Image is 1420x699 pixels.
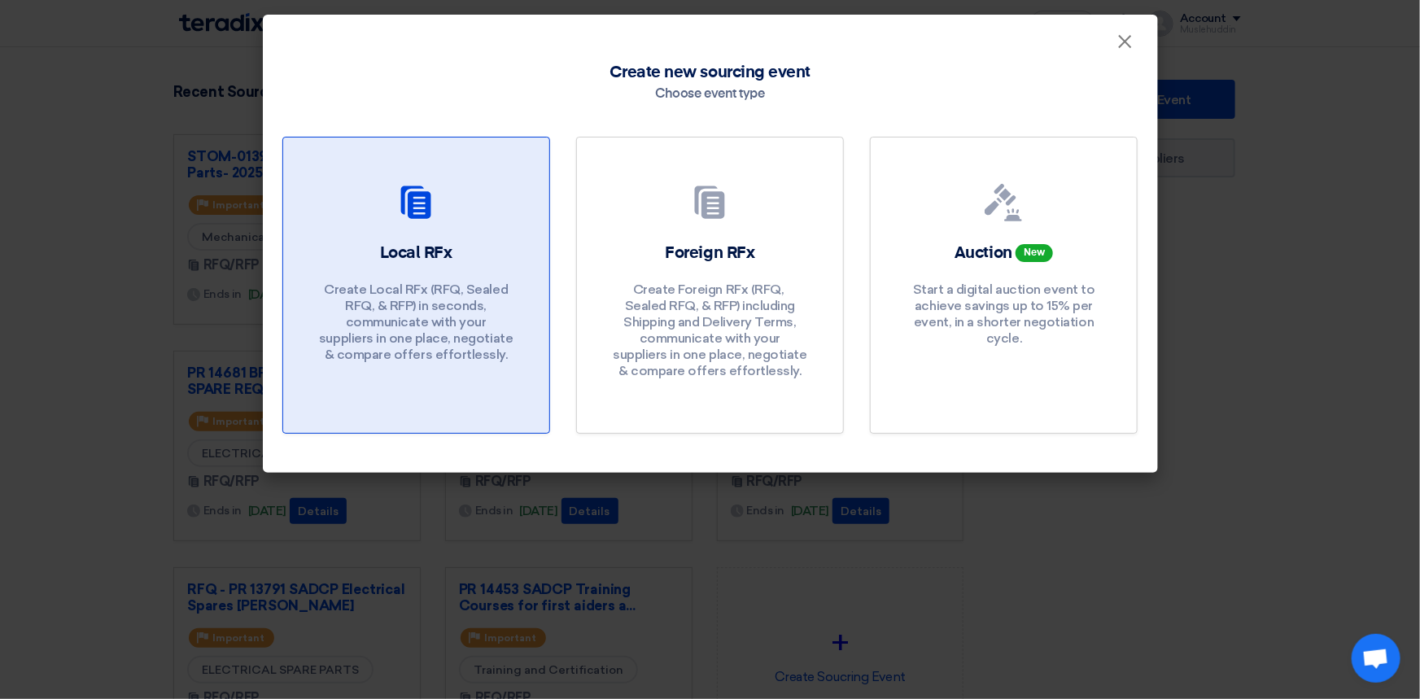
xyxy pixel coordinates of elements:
font: Foreign RFx [666,245,755,261]
font: Create Foreign RFx (RFQ, ​​Sealed RFQ, & RFP) including Shipping and Delivery Terms, communicate ... [613,282,806,378]
font: Local RFx [380,245,452,261]
a: Local RFx Create Local RFx (RFQ, ​​Sealed RFQ, & RFP) in seconds, communicate with your suppliers... [282,137,550,434]
font: × [1117,29,1134,62]
font: New [1024,248,1045,258]
font: Start a digital auction event to achieve savings up to 15% per event, in a shorter negotiation cy... [913,282,1095,346]
button: Close [1104,26,1147,59]
a: Auction New Start a digital auction event to achieve savings up to 15% per event, in a shorter ne... [870,137,1138,434]
font: Create new sourcing event [610,64,810,81]
a: Foreign RFx Create Foreign RFx (RFQ, ​​Sealed RFQ, & RFP) including Shipping and Delivery Terms, ... [576,137,844,434]
font: Create Local RFx (RFQ, ​​Sealed RFQ, & RFP) in seconds, communicate with your suppliers in one pl... [319,282,513,362]
div: Open chat [1352,634,1400,683]
font: Choose event type [656,88,765,101]
font: Auction [955,245,1012,261]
